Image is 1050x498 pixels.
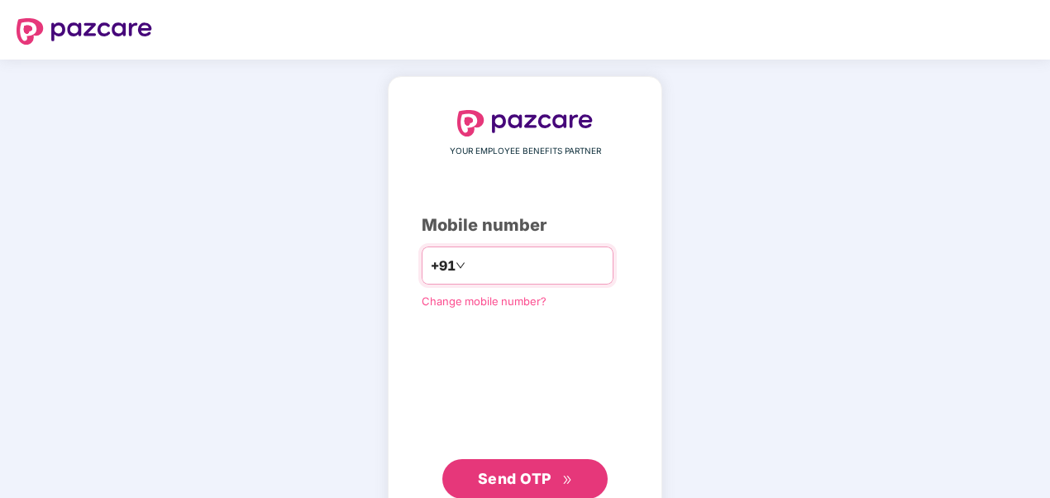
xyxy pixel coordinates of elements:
span: Send OTP [478,470,551,487]
div: Mobile number [422,213,628,238]
img: logo [17,18,152,45]
span: down [456,261,465,271]
span: +91 [431,256,456,276]
span: YOUR EMPLOYEE BENEFITS PARTNER [450,145,601,158]
img: logo [457,110,593,136]
span: double-right [562,475,573,486]
a: Change mobile number? [422,294,546,308]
